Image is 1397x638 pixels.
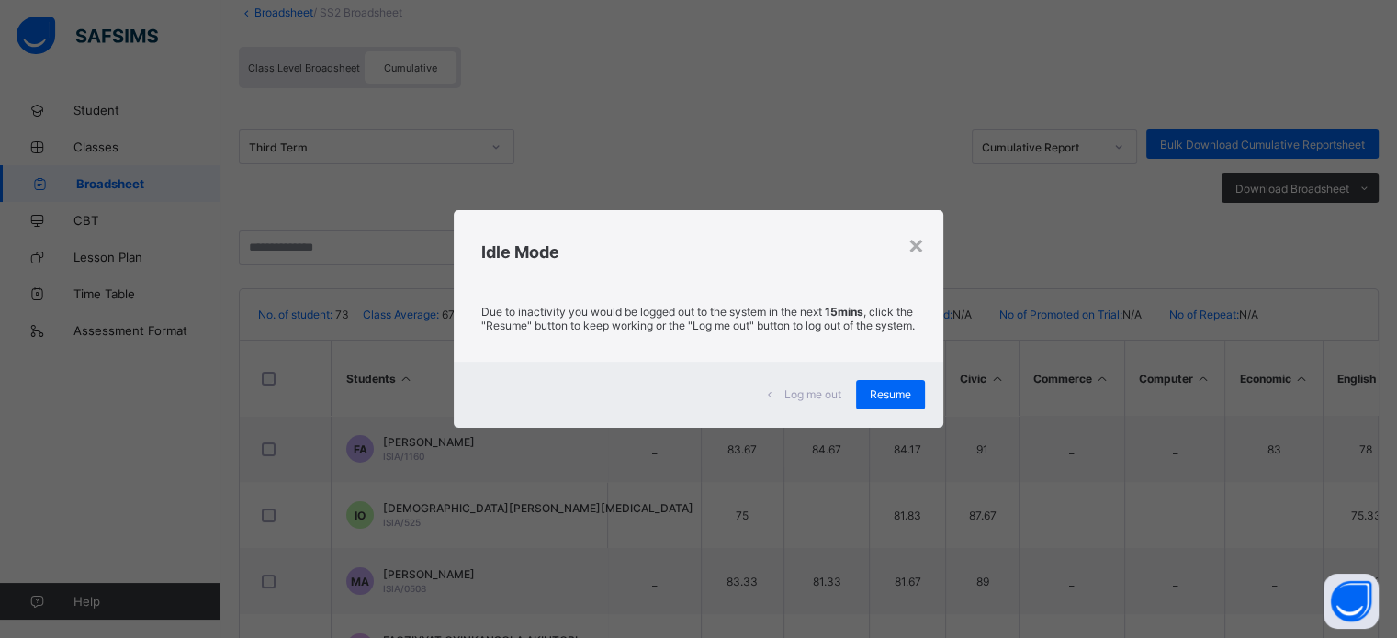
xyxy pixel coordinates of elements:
[825,305,863,319] strong: 15mins
[870,387,911,401] span: Resume
[481,305,915,332] p: Due to inactivity you would be logged out to the system in the next , click the "Resume" button t...
[1324,574,1379,629] button: Open asap
[481,242,915,262] h2: Idle Mode
[907,229,925,260] div: ×
[784,387,841,401] span: Log me out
